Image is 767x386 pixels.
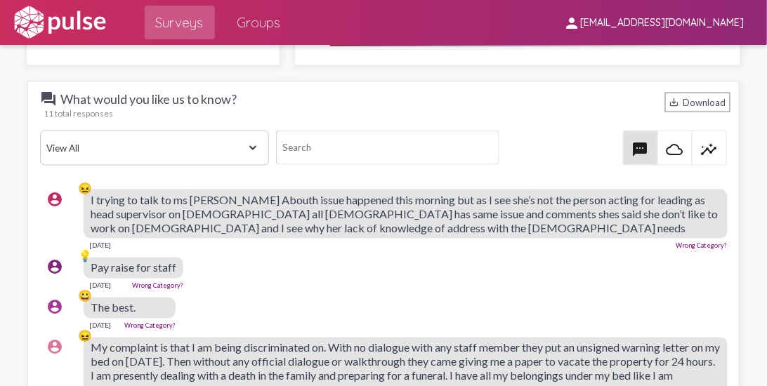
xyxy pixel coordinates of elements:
[46,191,63,208] mat-icon: account_circle
[46,339,63,356] mat-icon: account_circle
[46,299,63,316] mat-icon: account_circle
[156,10,204,35] span: Surveys
[701,141,718,158] mat-icon: insights
[78,249,92,263] div: 💡
[145,6,215,39] a: Surveys
[40,91,57,107] mat-icon: question_answer
[91,301,136,314] span: The best.
[632,141,649,158] mat-icon: textsms
[580,17,745,29] span: [EMAIL_ADDRESS][DOMAIN_NAME]
[44,108,730,119] div: 11 total responses
[91,193,718,234] span: I trying to talk to ms [PERSON_NAME] Abouth issue happened this morning but as I see she’s not th...
[124,322,176,330] a: Wrong Category?
[563,15,580,32] mat-icon: person
[89,321,111,330] div: [DATE]
[91,261,176,274] span: Pay raise for staff
[669,97,680,107] mat-icon: Download
[676,242,728,250] a: Wrong Category?
[89,281,111,290] div: [DATE]
[78,289,92,303] div: 😀
[276,131,499,165] input: Search
[665,93,730,112] div: Download
[237,10,281,35] span: Groups
[40,91,251,107] span: What would you like us to know?
[552,9,756,35] button: [EMAIL_ADDRESS][DOMAIN_NAME]
[46,259,63,276] mat-icon: account_circle
[89,241,111,250] div: [DATE]
[78,329,92,343] div: 😖
[11,5,108,40] img: white-logo.svg
[78,181,92,195] div: 😖
[667,141,683,158] mat-icon: cloud_queue
[132,282,183,290] a: Wrong Category?
[226,6,292,39] a: Groups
